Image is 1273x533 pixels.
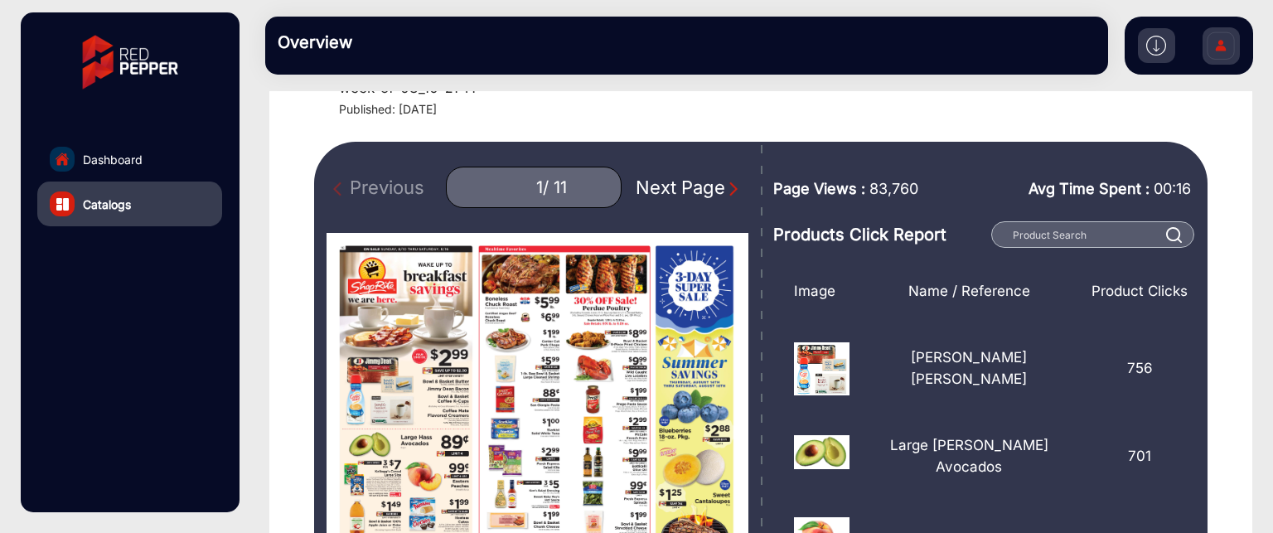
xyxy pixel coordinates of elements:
div: 701 [1088,435,1191,477]
div: Name / Reference [849,281,1088,303]
img: 1754042534000pg1_7.png [794,342,849,395]
h3: Overview [278,32,510,52]
h4: Published: [DATE] [339,103,1232,117]
img: h2download.svg [1146,36,1166,56]
h3: Products Click Report [773,225,986,245]
span: Page Views : [773,177,865,200]
span: Catalogs [83,196,131,213]
div: 756 [1088,342,1191,395]
img: 1754042571000pg1_23.png [794,435,849,469]
img: Sign%20Up.svg [1203,19,1238,77]
div: Product Clicks [1088,281,1191,303]
img: home [55,152,70,167]
a: Dashboard [37,137,222,182]
img: prodSearch%20_white.svg [1166,227,1183,243]
p: [PERSON_NAME] [PERSON_NAME] [862,347,1076,390]
img: catalog [56,198,69,211]
a: Catalogs [37,182,222,226]
div: / 11 [543,177,567,198]
img: vmg-logo [70,21,190,104]
span: Dashboard [83,151,143,168]
input: Product Search [991,221,1193,248]
span: 00:16 [1154,180,1191,197]
p: Large [PERSON_NAME] Avocados [862,435,1076,477]
div: Next Page [636,174,742,201]
span: 83,760 [869,177,918,200]
div: Image [782,281,849,303]
img: Next Page [725,181,742,197]
span: Avg Time Spent : [1029,177,1150,200]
